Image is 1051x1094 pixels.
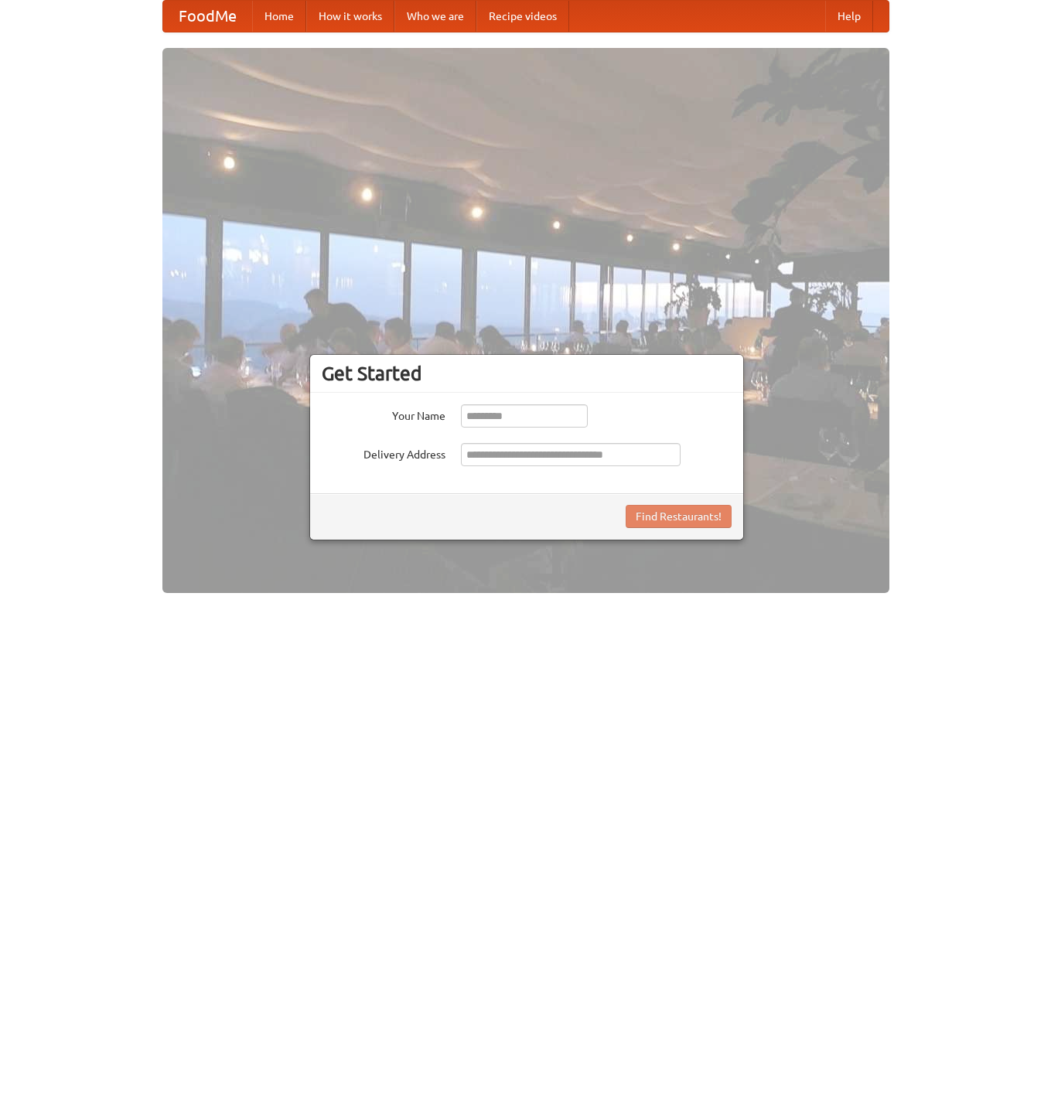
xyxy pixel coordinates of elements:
[476,1,569,32] a: Recipe videos
[825,1,873,32] a: Help
[626,505,732,528] button: Find Restaurants!
[306,1,394,32] a: How it works
[322,443,445,462] label: Delivery Address
[163,1,252,32] a: FoodMe
[322,362,732,385] h3: Get Started
[322,404,445,424] label: Your Name
[252,1,306,32] a: Home
[394,1,476,32] a: Who we are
